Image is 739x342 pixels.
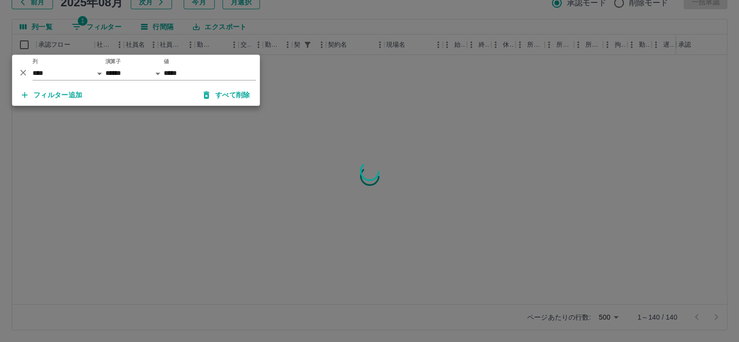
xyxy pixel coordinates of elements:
label: 値 [164,58,169,65]
label: 演算子 [105,58,121,65]
button: フィルター追加 [14,87,90,104]
label: 列 [33,58,38,65]
button: 削除 [16,65,31,80]
button: すべて削除 [196,87,258,104]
